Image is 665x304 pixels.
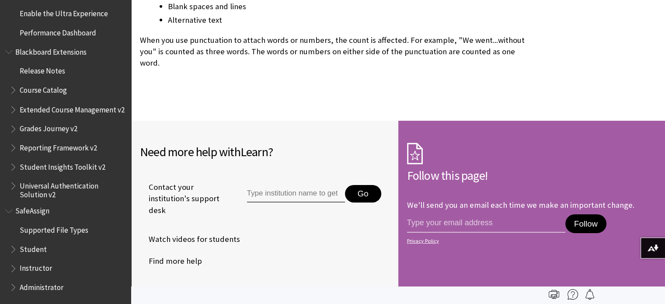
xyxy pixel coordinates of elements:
span: Extended Course Management v2 [20,102,125,114]
span: Enable the Ultra Experience [20,7,108,18]
input: Type institution name to get support [247,185,345,203]
span: Performance Dashboard [20,25,96,37]
img: Follow this page [585,289,595,300]
span: Student Insights Toolkit v2 [20,159,105,171]
span: Universal Authentication Solution v2 [20,178,125,199]
p: When you use punctuation to attach words or numbers, the count is affected. For example, "We went... [140,35,527,69]
span: Contact your institution's support desk [140,182,227,216]
span: Administrator [20,280,63,291]
li: Alternative text [168,14,527,26]
h2: Follow this page! [407,166,657,185]
a: Watch videos for students [140,233,240,246]
span: Course Catalog [20,83,67,94]
h2: Need more help with ? [140,143,390,161]
span: Grades Journey v2 [20,121,77,133]
span: Instructor [20,261,52,273]
p: We'll send you an email each time we make an important change. [407,200,634,210]
span: Blackboard Extensions [15,45,87,56]
nav: Book outline for Blackboard SafeAssign [5,203,126,294]
span: Learn [240,144,268,160]
span: SafeAssign [15,203,49,215]
a: Find more help [140,255,202,268]
span: Reporting Framework v2 [20,140,97,152]
img: Subscription Icon [407,143,423,164]
button: Follow [565,214,606,234]
a: Privacy Policy [407,238,654,244]
img: More help [568,289,578,300]
input: email address [407,214,565,233]
span: Student [20,241,47,253]
nav: Book outline for Blackboard Extensions [5,45,126,199]
span: Supported File Types [20,222,88,234]
img: Print [549,289,559,300]
li: Blank spaces and lines [168,0,527,13]
button: Go [345,185,381,203]
span: Release Notes [20,64,65,76]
